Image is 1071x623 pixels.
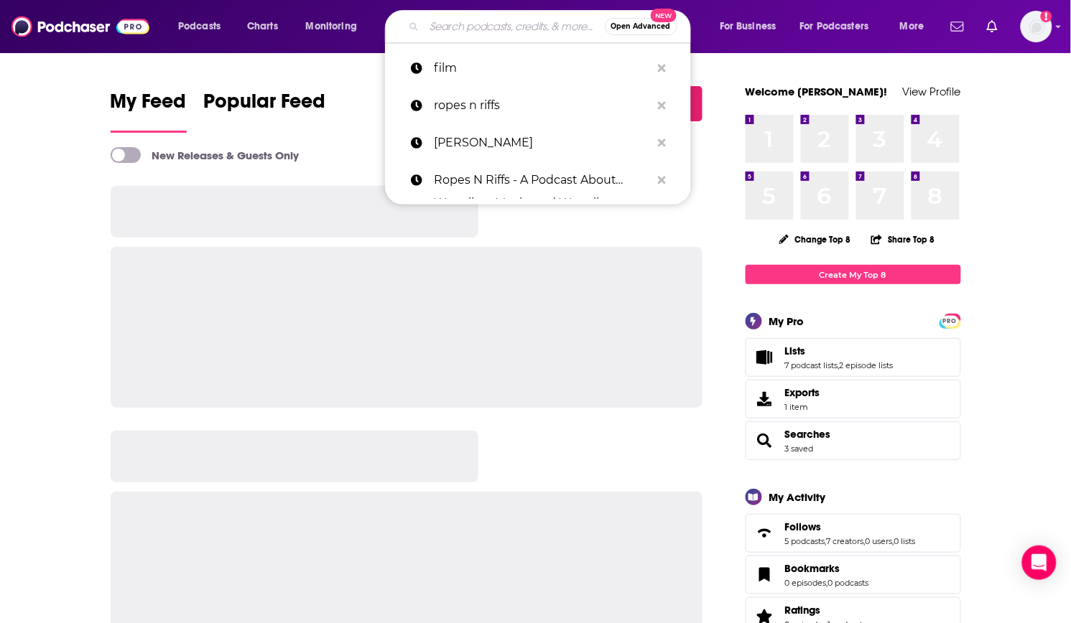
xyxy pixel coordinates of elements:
[785,604,821,617] span: Ratings
[11,13,149,40] img: Podchaser - Follow, Share and Rate Podcasts
[1021,11,1052,42] button: Show profile menu
[611,23,671,30] span: Open Advanced
[785,345,894,357] a: Lists
[893,536,894,546] span: ,
[785,428,831,441] a: Searches
[785,360,838,370] a: 7 podcast lists
[785,578,827,588] a: 0 episodes
[178,17,221,37] span: Podcasts
[720,17,776,37] span: For Business
[827,578,828,588] span: ,
[903,85,961,98] a: View Profile
[945,14,970,39] a: Show notifications dropdown
[785,562,840,575] span: Bookmarks
[111,89,187,122] span: My Feed
[785,345,806,357] span: Lists
[385,161,691,199] a: Ropes N Riffs - A Podcast About Wrestling, Music, and Wrestling Entrance Themes
[785,386,820,399] span: Exports
[168,15,239,38] button: open menu
[827,536,864,546] a: 7 creators
[746,380,961,418] a: Exports
[981,14,1003,39] a: Show notifications dropdown
[942,316,959,327] span: PRO
[605,18,677,35] button: Open AdvancedNew
[894,536,916,546] a: 0 lists
[434,161,651,199] p: Ropes N Riffs - A Podcast About Wrestling, Music, and Wrestling Entrance Themes
[1041,11,1052,22] svg: Add a profile image
[296,15,376,38] button: open menu
[204,89,326,133] a: Popular Feed
[385,50,691,87] a: film
[838,360,840,370] span: ,
[746,421,961,460] span: Searches
[746,265,961,284] a: Create My Top 8
[651,9,677,22] span: New
[828,578,869,588] a: 0 podcasts
[785,562,869,575] a: Bookmarks
[769,490,826,504] div: My Activity
[1021,11,1052,42] img: User Profile
[306,17,357,37] span: Monitoring
[771,230,860,248] button: Change Top 8
[785,536,825,546] a: 5 podcasts
[864,536,866,546] span: ,
[434,50,651,87] p: film
[1022,545,1057,580] div: Open Intercom Messenger
[751,431,779,451] a: Searches
[385,87,691,124] a: ropes n riffs
[825,536,827,546] span: ,
[746,514,961,553] span: Follows
[840,360,894,370] a: 2 episode lists
[746,556,961,594] span: Bookmarks
[785,604,863,617] a: Ratings
[890,15,942,38] button: open menu
[710,15,794,38] button: open menu
[791,15,890,38] button: open menu
[942,315,959,326] a: PRO
[871,225,935,253] button: Share Top 8
[247,17,278,37] span: Charts
[111,147,300,163] a: New Releases & Guests Only
[900,17,924,37] span: More
[204,89,326,122] span: Popular Feed
[111,89,187,133] a: My Feed
[769,314,805,328] div: My Pro
[746,338,961,377] span: Lists
[751,389,779,409] span: Exports
[751,523,779,543] a: Follows
[1021,11,1052,42] span: Logged in as WorldWide452
[385,124,691,161] a: [PERSON_NAME]
[800,17,869,37] span: For Podcasters
[785,520,916,533] a: Follows
[746,85,888,98] a: Welcome [PERSON_NAME]!
[785,444,814,454] a: 3 saved
[399,10,705,43] div: Search podcasts, credits, & more...
[238,15,287,38] a: Charts
[434,124,651,161] p: paul f tompkins
[751,347,779,367] a: Lists
[785,520,822,533] span: Follows
[425,15,605,38] input: Search podcasts, credits, & more...
[785,402,820,412] span: 1 item
[866,536,893,546] a: 0 users
[751,565,779,585] a: Bookmarks
[434,87,651,124] p: ropes n riffs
